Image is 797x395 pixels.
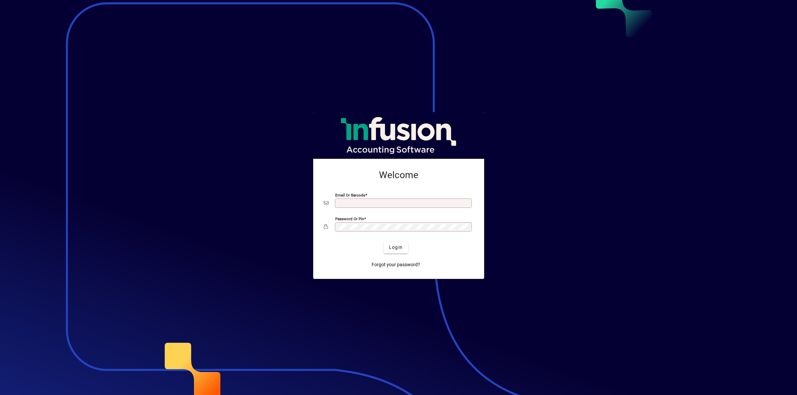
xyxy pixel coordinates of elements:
a: Forgot your password? [369,259,423,271]
h2: Welcome [324,169,473,181]
mat-label: Email or Barcode [335,192,365,197]
button: Login [384,242,408,254]
span: Login [389,244,403,251]
mat-label: Password or Pin [335,216,364,221]
span: Forgot your password? [372,261,420,268]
